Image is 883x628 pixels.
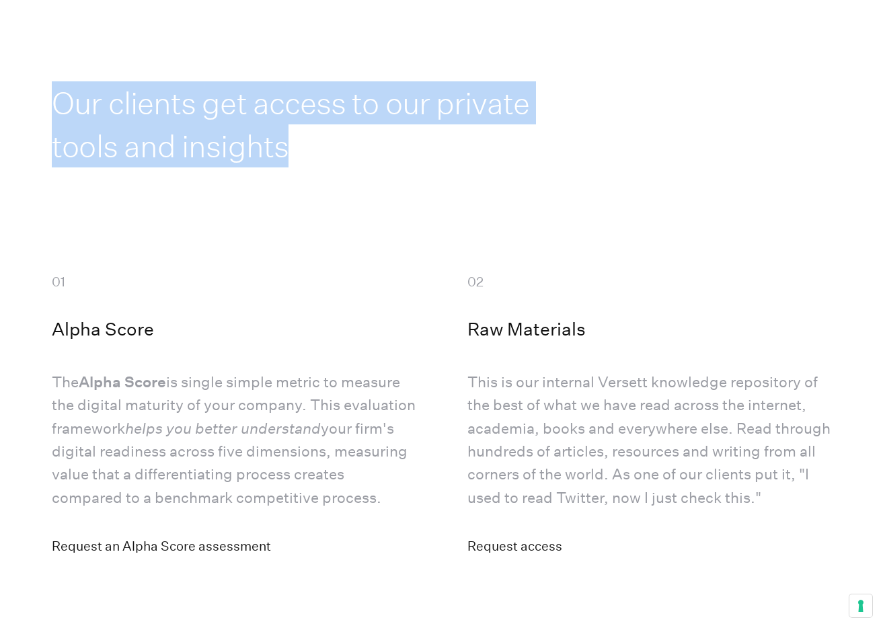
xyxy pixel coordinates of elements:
[52,370,416,509] p: The is single simple metric to measure the digital maturity of your company. This evaluation fram...
[467,315,586,345] h5: Raw Materials
[467,535,580,559] a: Request access
[849,594,872,617] button: Your consent preferences for tracking technologies
[52,81,545,167] h2: Our clients get access to our private tools and insights
[52,535,289,559] a: Request an Alpha Score assessment
[467,370,831,509] p: This is our internal Versett knowledge repository of the best of what we have read across the int...
[52,315,154,345] h5: Alpha Score
[52,270,65,293] div: 01
[125,420,321,437] em: helps you better understand
[79,373,166,391] strong: Alpha Score
[467,270,484,293] div: 02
